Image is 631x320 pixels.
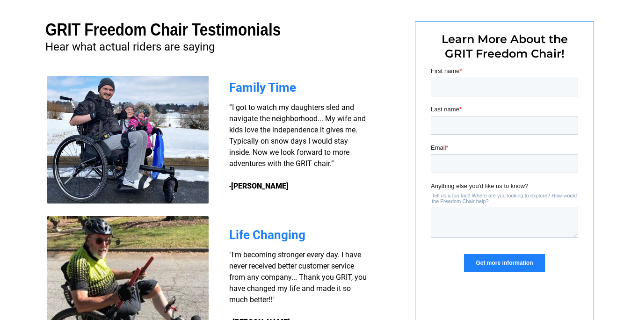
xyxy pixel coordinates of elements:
[229,103,366,190] span: “I got to watch my daughters sled and navigate the neighborhood... My wife and kids love the inde...
[45,20,281,39] span: GRIT Freedom Chair Testimonials
[229,250,367,304] span: "I'm becoming stronger every day. I have never received better customer service from any company....
[442,32,568,60] span: Learn More About the GRIT Freedom Chair!
[431,66,578,288] iframe: Form 0
[45,40,215,53] span: Hear what actual riders are saying
[229,228,305,242] span: Life Changing
[231,182,289,190] strong: [PERSON_NAME]
[229,80,296,95] span: Family Time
